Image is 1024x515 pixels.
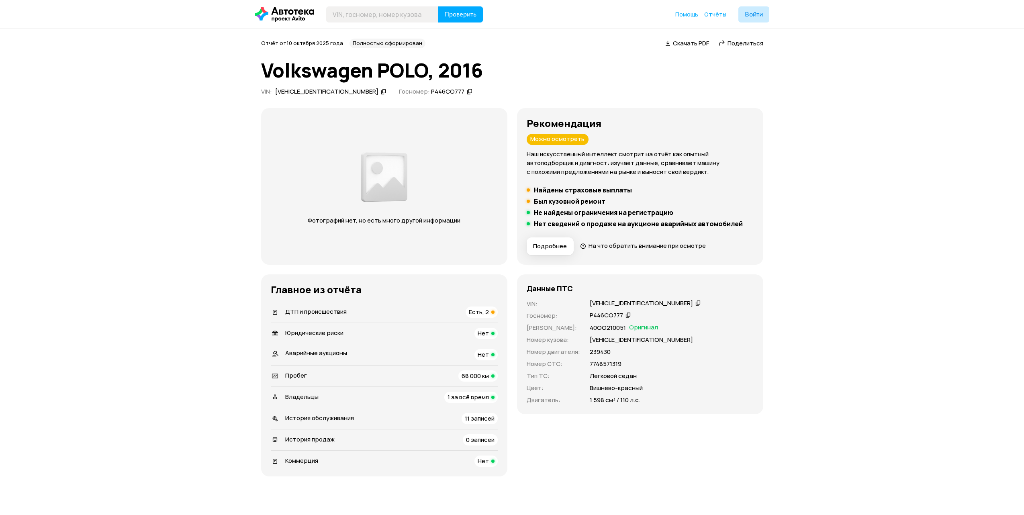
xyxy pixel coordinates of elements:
[285,349,347,357] span: Аварийные аукционы
[527,134,589,145] div: Можно осмотреть
[285,435,335,443] span: История продаж
[589,241,706,250] span: На что обратить внимание при осмотре
[465,414,495,423] span: 11 записей
[285,456,318,465] span: Коммерция
[665,39,709,47] a: Скачать PDF
[590,360,621,368] p: 7748571319
[719,39,763,47] a: Поделиться
[462,372,489,380] span: 68 000 км
[590,323,626,332] p: 40ОО210051
[675,10,698,18] a: Помощь
[448,393,489,401] span: 1 за всё время
[527,150,754,176] p: Наш искусственный интеллект смотрит на отчёт как опытный автоподборщик и диагност: изучает данные...
[534,197,605,205] h5: Был кузовной ремонт
[527,384,580,392] p: Цвет :
[527,237,574,255] button: Подробнее
[261,87,272,96] span: VIN :
[534,186,632,194] h5: Найдены страховые выплаты
[438,6,483,22] button: Проверить
[673,39,709,47] span: Скачать PDF
[738,6,769,22] button: Войти
[285,329,343,337] span: Юридические риски
[285,371,307,380] span: Пробег
[469,308,489,316] span: Есть, 2
[590,384,643,392] p: Вишнево-красный
[527,335,580,344] p: Номер кузова :
[444,11,476,18] span: Проверить
[590,396,640,405] p: 1 598 см³ / 110 л.с.
[704,10,726,18] a: Отчёты
[478,457,489,465] span: Нет
[527,323,580,332] p: [PERSON_NAME] :
[359,148,409,206] img: 2a3f492e8892fc00.png
[527,284,573,293] h4: Данные ПТС
[478,350,489,359] span: Нет
[466,435,495,444] span: 0 записей
[350,39,425,48] div: Полностью сформирован
[478,329,489,337] span: Нет
[590,372,637,380] p: Легковой седан
[527,396,580,405] p: Двигатель :
[745,11,763,18] span: Войти
[261,59,763,81] h1: Volkswagen POLO, 2016
[271,284,498,295] h3: Главное из отчёта
[399,87,430,96] span: Госномер:
[527,360,580,368] p: Номер СТС :
[285,307,347,316] span: ДТП и происшествия
[590,347,611,356] p: 239430
[275,88,378,96] div: [VEHICLE_IDENTIFICATION_NUMBER]
[431,88,464,96] div: Р446СО777
[534,220,743,228] h5: Нет сведений о продаже на аукционе аварийных автомобилей
[527,347,580,356] p: Номер двигателя :
[527,118,754,129] h3: Рекомендация
[534,208,673,217] h5: Не найдены ограничения на регистрацию
[326,6,438,22] input: VIN, госномер, номер кузова
[261,39,343,47] span: Отчёт от 10 октября 2025 года
[728,39,763,47] span: Поделиться
[590,299,693,308] div: [VEHICLE_IDENTIFICATION_NUMBER]
[527,311,580,320] p: Госномер :
[629,323,658,332] span: Оригинал
[285,392,319,401] span: Владельцы
[527,372,580,380] p: Тип ТС :
[533,242,567,250] span: Подробнее
[590,335,693,344] p: [VEHICLE_IDENTIFICATION_NUMBER]
[285,414,354,422] span: История обслуживания
[527,299,580,308] p: VIN :
[580,241,706,250] a: На что обратить внимание при осмотре
[590,311,623,320] div: Р446СО777
[300,216,468,225] p: Фотографий нет, но есть много другой информации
